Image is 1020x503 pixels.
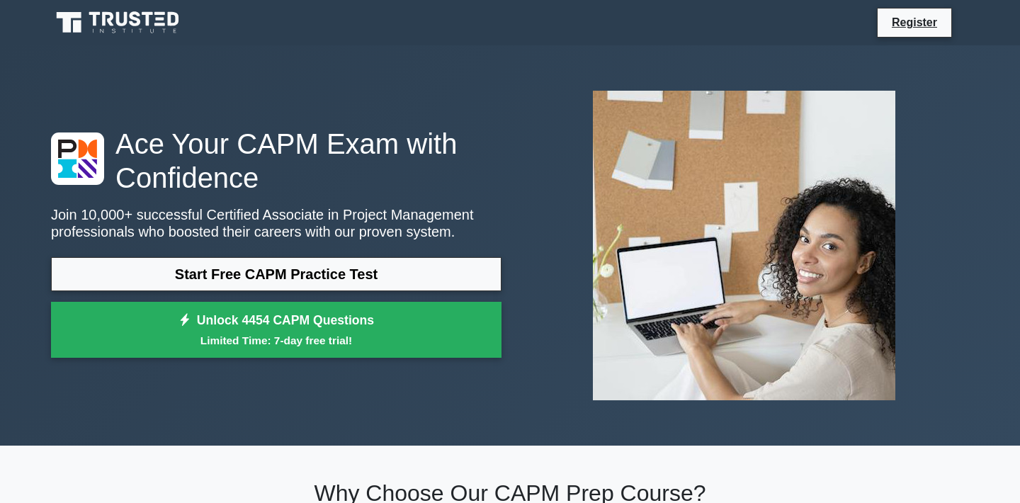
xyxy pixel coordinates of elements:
a: Start Free CAPM Practice Test [51,257,501,291]
a: Unlock 4454 CAPM QuestionsLimited Time: 7-day free trial! [51,302,501,358]
small: Limited Time: 7-day free trial! [69,332,484,349]
p: Join 10,000+ successful Certified Associate in Project Management professionals who boosted their... [51,206,501,240]
a: Register [883,13,946,31]
h1: Ace Your CAPM Exam with Confidence [51,127,501,195]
